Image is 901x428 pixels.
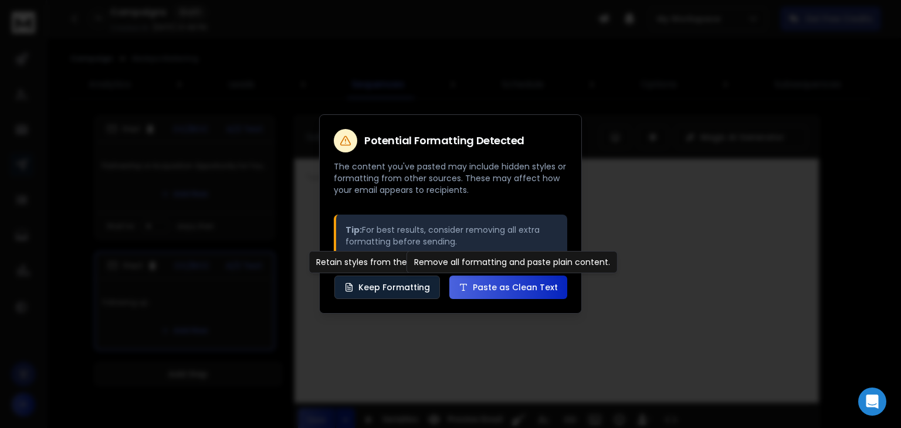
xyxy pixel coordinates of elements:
div: Remove all formatting and paste plain content. [407,251,618,273]
p: The content you've pasted may include hidden styles or formatting from other sources. These may a... [334,161,567,196]
div: Open Intercom Messenger [858,388,886,416]
div: Retain styles from the original source. [309,251,479,273]
button: Keep Formatting [334,276,440,299]
h2: Potential Formatting Detected [364,135,524,146]
strong: Tip: [346,224,362,236]
button: Paste as Clean Text [449,276,567,299]
p: For best results, consider removing all extra formatting before sending. [346,224,558,247]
